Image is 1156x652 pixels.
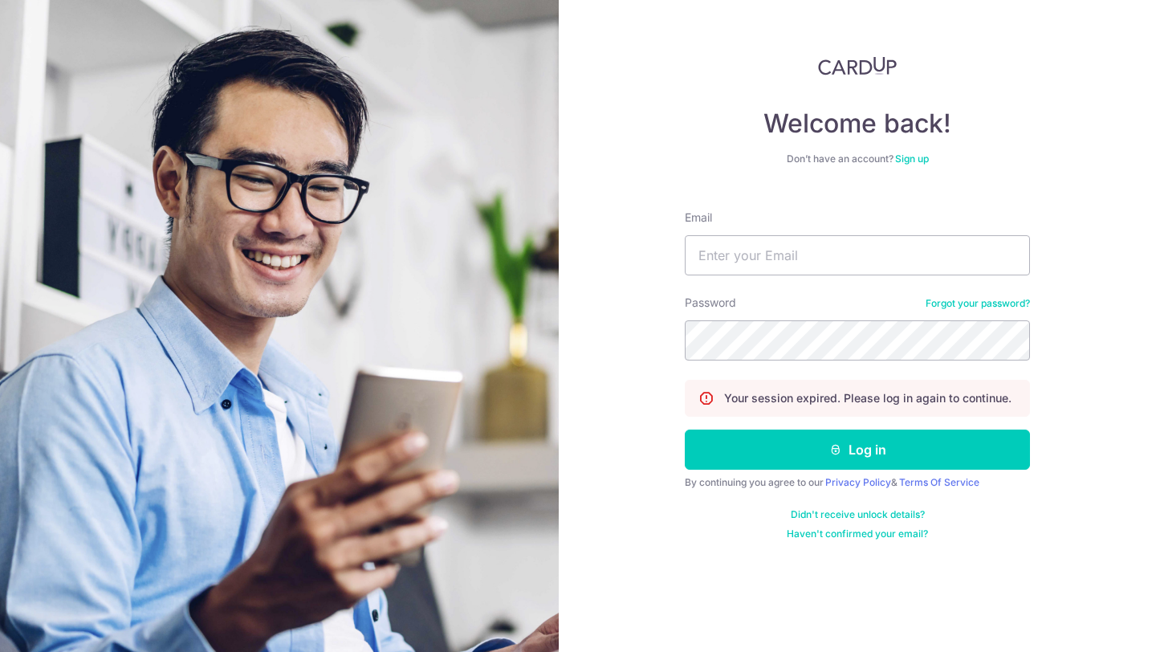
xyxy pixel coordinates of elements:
[685,210,712,226] label: Email
[685,295,736,311] label: Password
[895,153,929,165] a: Sign up
[685,108,1030,140] h4: Welcome back!
[818,56,897,75] img: CardUp Logo
[685,476,1030,489] div: By continuing you agree to our &
[899,476,979,488] a: Terms Of Service
[685,153,1030,165] div: Don’t have an account?
[787,528,928,540] a: Haven't confirmed your email?
[724,390,1011,406] p: Your session expired. Please log in again to continue.
[825,476,891,488] a: Privacy Policy
[791,508,925,521] a: Didn't receive unlock details?
[926,297,1030,310] a: Forgot your password?
[685,235,1030,275] input: Enter your Email
[685,430,1030,470] button: Log in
